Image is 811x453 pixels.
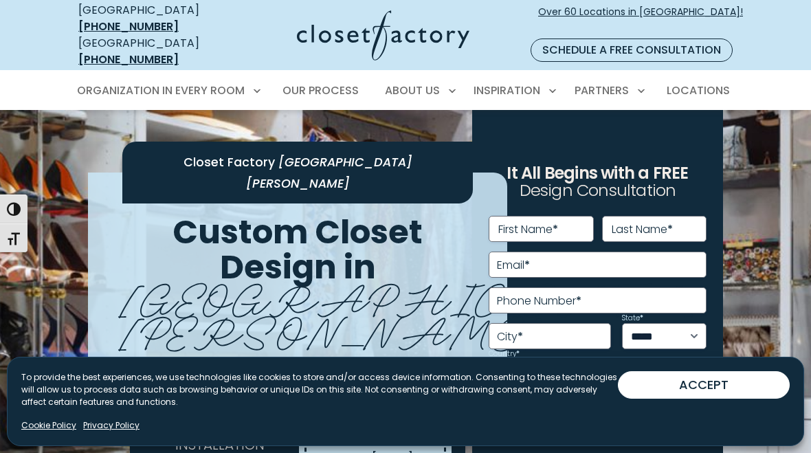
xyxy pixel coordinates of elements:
[282,82,359,98] span: Our Process
[618,371,790,399] button: ACCEPT
[385,82,440,98] span: About Us
[622,315,643,322] label: State
[497,296,581,307] label: Phone Number
[21,371,618,408] p: To provide the best experiences, we use technologies like cookies to store and/or access device i...
[474,82,540,98] span: Inspiration
[497,260,530,271] label: Email
[246,153,412,192] span: [GEOGRAPHIC_DATA][PERSON_NAME]
[184,153,275,170] span: Closet Factory
[575,82,629,98] span: Partners
[520,179,676,202] span: Design Consultation
[612,224,673,235] label: Last Name
[497,331,523,342] label: City
[78,2,228,35] div: [GEOGRAPHIC_DATA]
[78,19,179,34] a: [PHONE_NUMBER]
[78,35,228,68] div: [GEOGRAPHIC_DATA]
[531,38,733,62] a: Schedule a Free Consultation
[498,224,558,235] label: First Name
[21,419,76,432] a: Cookie Policy
[78,52,179,67] a: [PHONE_NUMBER]
[667,82,730,98] span: Locations
[507,162,688,184] span: It All Begins with a FREE
[67,71,744,110] nav: Primary Menu
[538,5,743,34] span: Over 60 Locations in [GEOGRAPHIC_DATA]!
[489,351,520,357] label: Country
[77,82,245,98] span: Organization in Every Room
[297,10,469,60] img: Closet Factory Logo
[83,419,140,432] a: Privacy Policy
[173,209,423,290] span: Custom Closet Design in
[120,264,707,360] span: [GEOGRAPHIC_DATA][PERSON_NAME]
